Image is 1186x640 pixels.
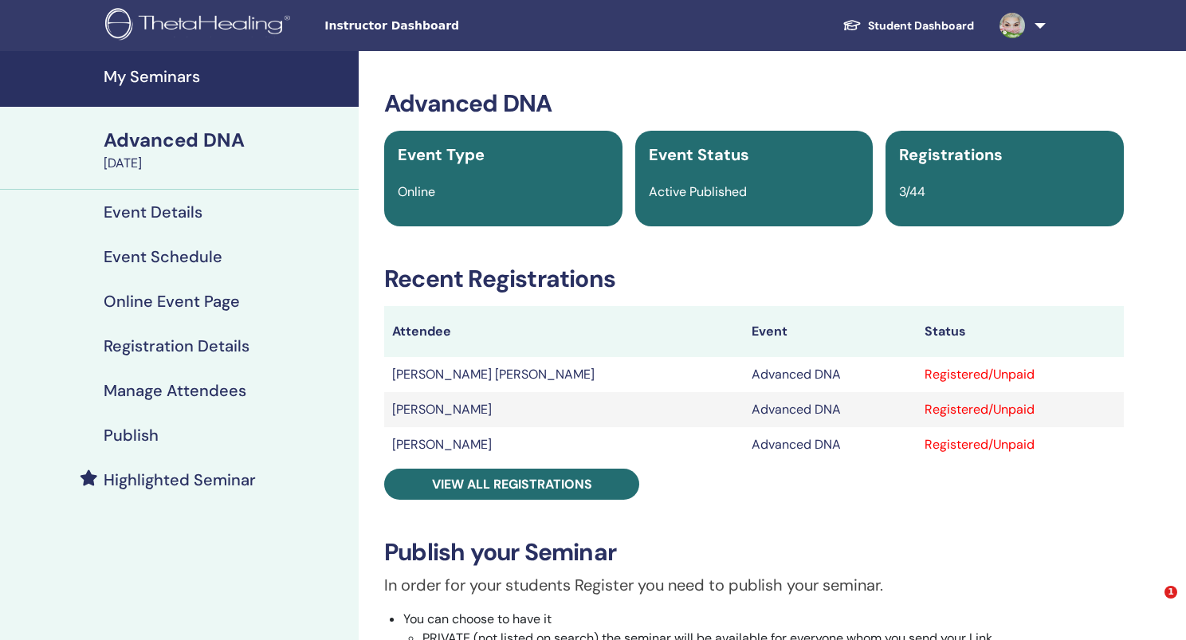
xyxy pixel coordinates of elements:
h3: Publish your Seminar [384,538,1124,567]
div: Registered/Unpaid [925,435,1116,454]
h4: Online Event Page [104,292,240,311]
h3: Advanced DNA [384,89,1124,118]
img: logo.png [105,8,296,44]
h4: My Seminars [104,67,349,86]
h4: Registration Details [104,336,249,355]
span: Registrations [899,144,1003,165]
a: Advanced DNA[DATE] [94,127,359,173]
span: Instructor Dashboard [324,18,564,34]
span: 3/44 [899,183,925,200]
th: Event [744,306,917,357]
h4: Event Schedule [104,247,222,266]
th: Status [917,306,1124,357]
td: Advanced DNA [744,357,917,392]
img: default.jpg [999,13,1025,38]
span: Event Status [649,144,749,165]
td: [PERSON_NAME] [PERSON_NAME] [384,357,744,392]
div: [DATE] [104,154,349,173]
span: 1 [1164,586,1177,599]
div: Advanced DNA [104,127,349,154]
h3: Recent Registrations [384,265,1124,293]
td: Advanced DNA [744,427,917,462]
p: In order for your students Register you need to publish your seminar. [384,573,1124,597]
span: Event Type [398,144,485,165]
td: [PERSON_NAME] [384,427,744,462]
td: Advanced DNA [744,392,917,427]
th: Attendee [384,306,744,357]
h4: Highlighted Seminar [104,470,256,489]
a: Student Dashboard [830,11,987,41]
div: Registered/Unpaid [925,365,1116,384]
div: Registered/Unpaid [925,400,1116,419]
h4: Manage Attendees [104,381,246,400]
h4: Event Details [104,202,202,222]
a: View all registrations [384,469,639,500]
h4: Publish [104,426,159,445]
span: Online [398,183,435,200]
img: graduation-cap-white.svg [842,18,862,32]
td: [PERSON_NAME] [384,392,744,427]
span: View all registrations [432,476,592,493]
iframe: Intercom live chat [1132,586,1170,624]
span: Active Published [649,183,747,200]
